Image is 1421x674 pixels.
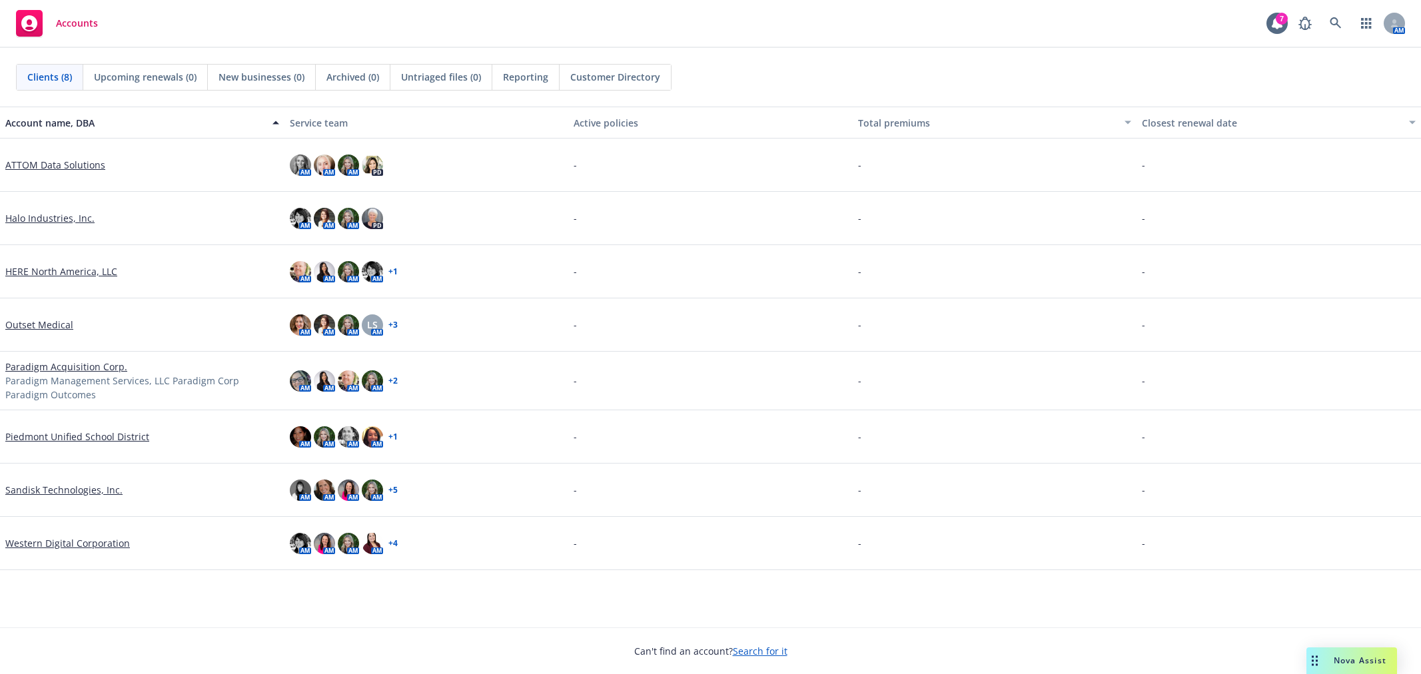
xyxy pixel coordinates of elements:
span: - [1142,211,1145,225]
a: Piedmont Unified School District [5,430,149,444]
img: photo [290,208,311,229]
img: photo [290,370,311,392]
img: photo [338,208,359,229]
a: Western Digital Corporation [5,536,130,550]
a: + 5 [388,486,398,494]
span: - [858,374,861,388]
span: - [1142,483,1145,497]
img: photo [338,533,359,554]
span: - [858,264,861,278]
div: 7 [1276,13,1288,25]
span: - [1142,536,1145,550]
span: - [858,483,861,497]
img: photo [314,155,335,176]
a: Accounts [11,5,103,42]
span: - [574,374,577,388]
img: photo [362,155,383,176]
a: Search for it [733,645,787,657]
a: + 1 [388,268,398,276]
span: - [858,536,861,550]
div: Total premiums [858,116,1117,130]
img: photo [290,314,311,336]
img: photo [362,370,383,392]
img: photo [314,208,335,229]
div: Drag to move [1306,647,1323,674]
span: - [1142,264,1145,278]
span: Archived (0) [326,70,379,84]
img: photo [290,426,311,448]
img: photo [314,426,335,448]
span: - [574,264,577,278]
span: Nova Assist [1334,655,1386,666]
div: Service team [290,116,564,130]
a: Outset Medical [5,318,73,332]
a: Sandisk Technologies, Inc. [5,483,123,497]
a: Search [1322,10,1349,37]
img: photo [314,533,335,554]
img: photo [314,261,335,282]
span: Untriaged files (0) [401,70,481,84]
img: photo [362,426,383,448]
span: - [858,430,861,444]
img: photo [290,261,311,282]
button: Nova Assist [1306,647,1397,674]
a: Switch app [1353,10,1380,37]
a: + 4 [388,539,398,547]
span: - [574,430,577,444]
span: Paradigm Management Services, LLC Paradigm Corp Paradigm Outcomes [5,374,279,402]
img: photo [338,426,359,448]
span: - [1142,318,1145,332]
img: photo [290,155,311,176]
span: LS [367,318,378,332]
a: HERE North America, LLC [5,264,117,278]
a: Paradigm Acquisition Corp. [5,360,127,374]
span: Reporting [503,70,548,84]
a: + 2 [388,377,398,385]
span: - [858,158,861,172]
a: + 3 [388,321,398,329]
div: Active policies [574,116,847,130]
div: Account name, DBA [5,116,264,130]
button: Closest renewal date [1137,107,1421,139]
a: + 1 [388,433,398,441]
span: - [1142,430,1145,444]
img: photo [362,261,383,282]
img: photo [338,480,359,501]
button: Active policies [568,107,853,139]
img: photo [362,533,383,554]
img: photo [338,314,359,336]
button: Service team [284,107,569,139]
img: photo [362,480,383,501]
span: - [858,318,861,332]
img: photo [314,314,335,336]
span: - [574,318,577,332]
span: - [1142,374,1145,388]
span: New businesses (0) [219,70,304,84]
span: - [574,483,577,497]
span: - [574,158,577,172]
div: Closest renewal date [1142,116,1401,130]
button: Total premiums [853,107,1137,139]
img: photo [338,261,359,282]
span: - [1142,158,1145,172]
span: Can't find an account? [634,644,787,658]
img: photo [314,480,335,501]
span: Clients (8) [27,70,72,84]
a: ATTOM Data Solutions [5,158,105,172]
img: photo [362,208,383,229]
span: Accounts [56,18,98,29]
span: - [858,211,861,225]
span: Customer Directory [570,70,660,84]
a: Report a Bug [1292,10,1318,37]
span: - [574,536,577,550]
span: - [574,211,577,225]
img: photo [314,370,335,392]
img: photo [338,370,359,392]
img: photo [338,155,359,176]
span: Upcoming renewals (0) [94,70,197,84]
a: Halo Industries, Inc. [5,211,95,225]
img: photo [290,533,311,554]
img: photo [290,480,311,501]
